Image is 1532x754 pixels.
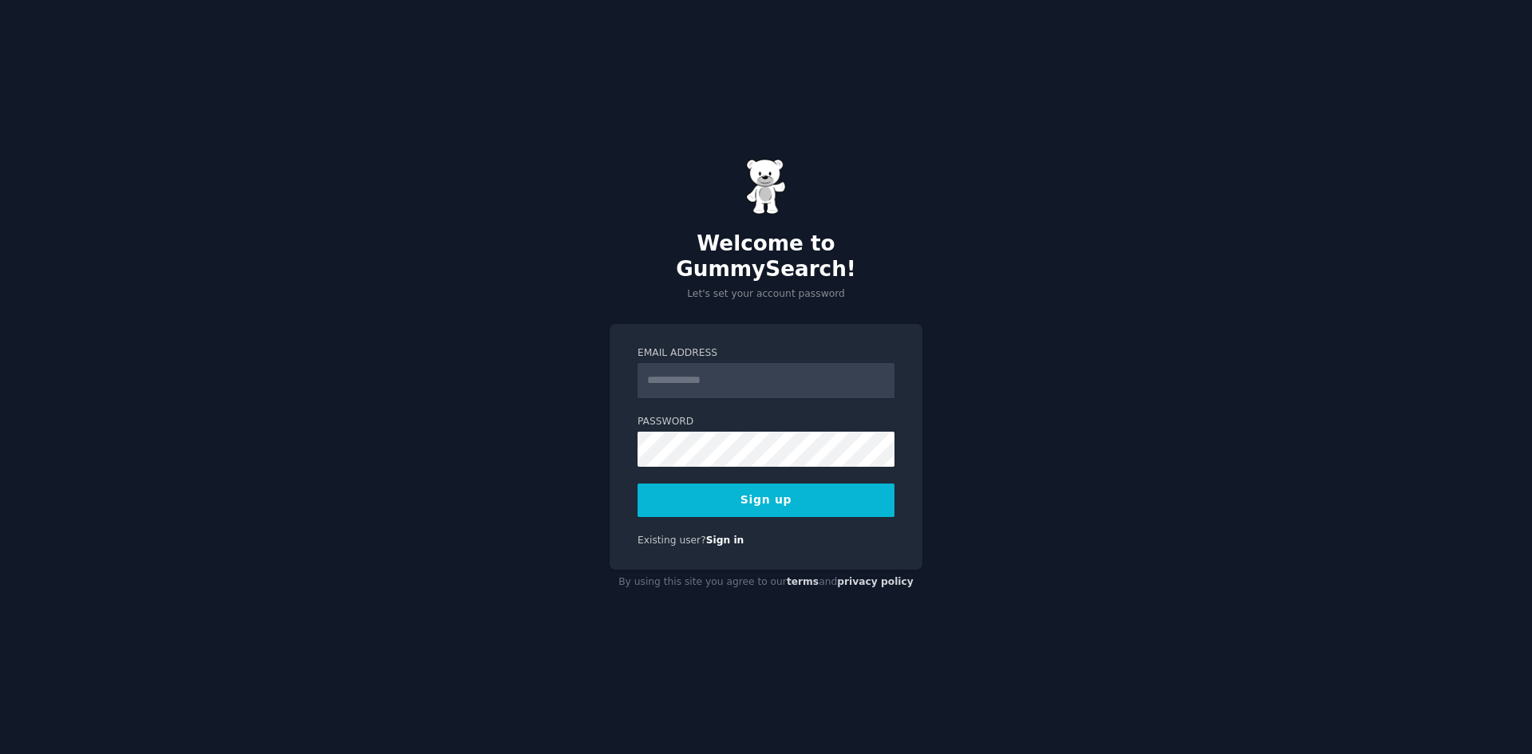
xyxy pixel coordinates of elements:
img: Gummy Bear [746,159,786,215]
p: Let's set your account password [610,287,922,302]
a: privacy policy [837,576,914,587]
div: By using this site you agree to our and [610,570,922,595]
label: Password [638,415,894,429]
button: Sign up [638,484,894,517]
span: Existing user? [638,535,706,546]
h2: Welcome to GummySearch! [610,231,922,282]
a: Sign in [706,535,744,546]
a: terms [787,576,819,587]
label: Email Address [638,346,894,361]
